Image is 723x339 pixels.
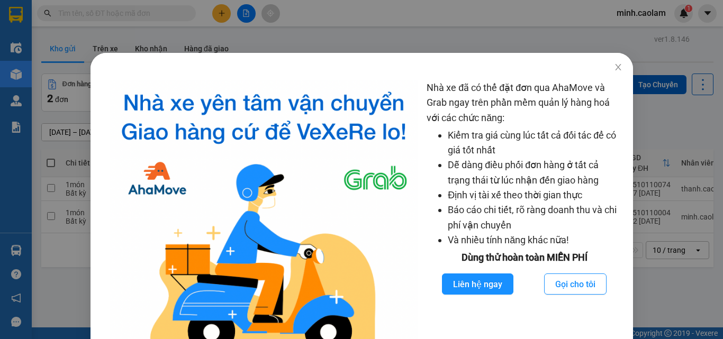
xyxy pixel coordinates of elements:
[555,278,595,291] span: Gọi cho tôi
[613,63,622,71] span: close
[427,250,622,265] div: Dùng thử hoàn toàn MIỄN PHÍ
[448,158,622,188] li: Dễ dàng điều phối đơn hàng ở tất cả trạng thái từ lúc nhận đến giao hàng
[603,53,632,83] button: Close
[453,278,502,291] span: Liên hệ ngay
[448,128,622,158] li: Kiểm tra giá cùng lúc tất cả đối tác để có giá tốt nhất
[448,233,622,248] li: Và nhiều tính năng khác nữa!
[544,273,607,295] button: Gọi cho tôi
[442,273,513,295] button: Liên hệ ngay
[448,188,622,203] li: Định vị tài xế theo thời gian thực
[448,203,622,233] li: Báo cáo chi tiết, rõ ràng doanh thu và chi phí vận chuyển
